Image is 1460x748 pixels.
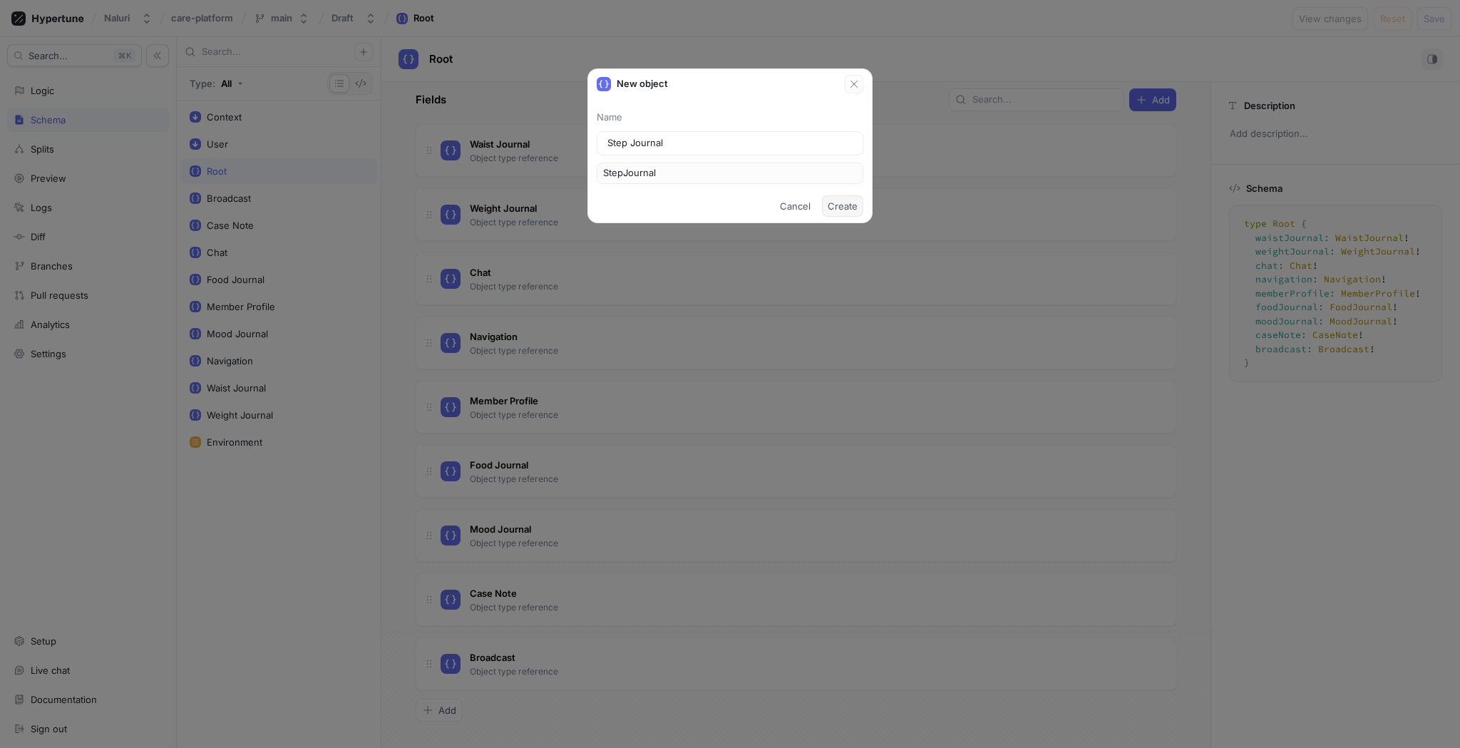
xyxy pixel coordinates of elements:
p: Name [597,111,863,125]
button: Cancel [774,195,816,217]
button: Create [822,195,863,217]
span: Cancel [780,202,811,210]
span: Create [828,202,858,210]
p: New object [617,77,668,91]
input: Enter a name for this object [607,136,853,150]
